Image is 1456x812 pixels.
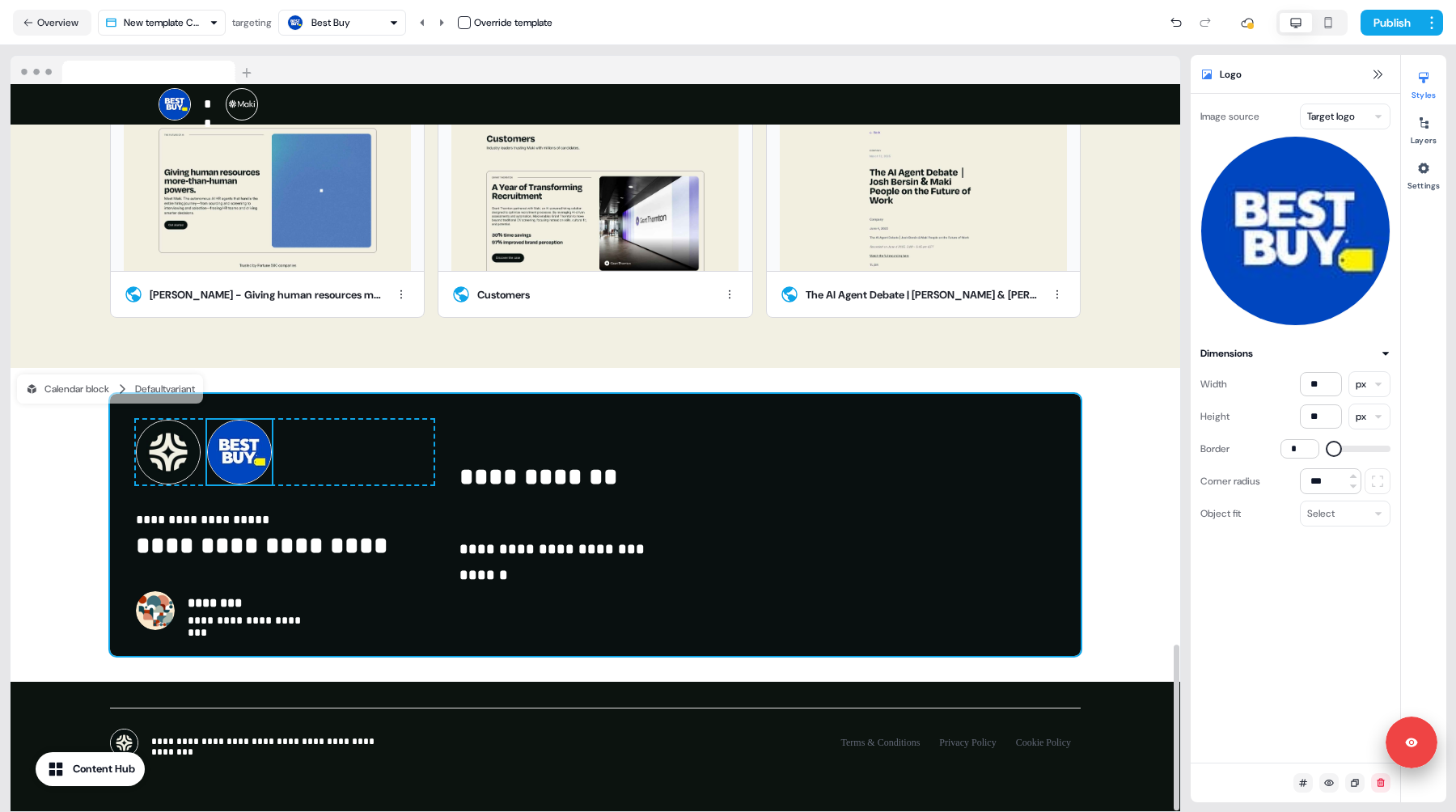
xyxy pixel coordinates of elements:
div: Height [1200,404,1230,429]
div: px [1356,408,1366,425]
div: Best Buy [311,15,350,31]
button: Layers [1401,110,1446,146]
div: Content Hub [73,761,135,777]
button: Cookie Policy [1006,728,1081,757]
div: Corner radius [1200,468,1260,494]
div: Dimensions [1200,345,1253,362]
div: Calendar block [25,381,109,397]
img: Contact avatar [136,591,175,630]
button: Settings [1401,155,1446,191]
div: Object fit [1200,501,1241,527]
img: Browser topbar [11,56,259,85]
button: Terms & Conditions [832,728,930,757]
div: targeting [232,15,272,31]
button: Privacy Policy [929,728,1005,757]
div: The AI Agent Debate | [PERSON_NAME] & [PERSON_NAME] People on the Future of Work [806,287,1041,303]
img: Maki - Giving human resources more-than-human powers. [124,97,411,272]
div: Override template [474,15,552,31]
button: Styles [1401,65,1446,100]
div: Target logo [1307,108,1355,125]
button: Best Buy [278,10,406,36]
div: Border [1200,436,1230,462]
img: Customers [451,97,739,272]
div: Select [1307,505,1335,522]
button: Overview [13,10,91,36]
div: Maki - Giving human resources more-than-human powers.[PERSON_NAME] - Giving human resources more-... [110,74,1081,328]
div: Width [1200,371,1227,397]
div: Image source [1200,104,1259,129]
span: Logo [1220,66,1242,82]
div: Terms & ConditionsPrivacy PolicyCookie Policy [832,728,1081,757]
div: [PERSON_NAME] - Giving human resources more-than-human powers. [150,287,385,303]
button: Publish [1361,10,1420,36]
div: Default variant [135,381,195,397]
button: Select [1300,501,1390,527]
button: Dimensions [1200,345,1390,362]
button: Content Hub [36,752,145,786]
div: Customers [477,287,530,303]
div: px [1356,376,1366,392]
div: New template Copy [124,15,203,31]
